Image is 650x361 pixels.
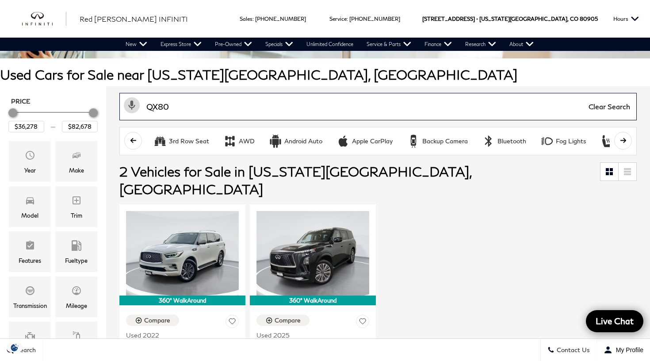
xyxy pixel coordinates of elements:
[55,277,97,317] div: MileageMileage
[25,148,35,165] span: Year
[240,15,252,22] span: Sales
[256,331,369,346] a: Used 2025INFINITI QX80 SENSORY
[149,132,214,150] button: 3rd Row Seat3rd Row Seat
[9,277,51,317] div: TransmissionTransmission
[126,315,179,326] button: Compare Vehicle
[402,132,473,150] button: Backup CameraBackup Camera
[9,186,51,227] div: ModelModel
[22,12,66,26] img: INFINITI
[124,97,140,113] svg: Click to toggle on voice search
[124,132,142,150] button: scroll left
[250,296,376,305] div: 360° WalkAround
[19,256,41,265] div: Features
[329,15,347,22] span: Service
[119,296,245,305] div: 360° WalkAround
[65,256,88,265] div: Fueltype
[22,12,66,26] a: infiniti
[422,137,468,145] div: Backup Camera
[25,238,35,256] span: Features
[586,310,643,332] a: Live Chat
[71,211,82,220] div: Trim
[256,331,363,339] span: Used 2025
[8,105,98,132] div: Price
[255,15,306,22] a: [PHONE_NUMBER]
[418,38,459,51] a: Finance
[264,132,327,150] button: Android AutoAndroid Auto
[126,331,232,339] span: Used 2022
[71,148,82,165] span: Make
[477,132,531,150] button: BluetoothBluetooth
[11,97,95,105] h5: Price
[332,132,398,150] button: Apple CarPlayApple CarPlay
[554,346,590,354] span: Contact Us
[535,132,591,150] button: Fog LightsFog Lights
[119,93,637,120] input: Search Inventory
[9,231,51,272] div: FeaturesFeatures
[9,141,51,182] div: YearYear
[300,38,360,51] a: Unlimited Confidence
[239,137,255,145] div: AWD
[80,14,188,24] a: Red [PERSON_NAME] INFINITI
[8,108,17,117] div: Minimum Price
[55,231,97,272] div: FueltypeFueltype
[119,38,540,51] nav: Main Navigation
[503,38,540,51] a: About
[4,343,25,352] section: Click to Open Cookie Consent Modal
[218,132,260,150] button: AWDAWD
[25,193,35,211] span: Model
[275,316,301,324] div: Compare
[223,134,237,148] div: AWD
[126,331,239,346] a: Used 2022INFINITI QX80 LUXE
[69,165,84,175] div: Make
[556,137,586,145] div: Fog Lights
[347,15,348,22] span: :
[540,134,554,148] div: Fog Lights
[25,283,35,301] span: Transmission
[13,301,47,311] div: Transmission
[422,15,598,22] a: [STREET_ADDRESS] • [US_STATE][GEOGRAPHIC_DATA], CO 80905
[459,38,503,51] a: Research
[55,141,97,182] div: MakeMake
[71,283,82,301] span: Mileage
[256,315,310,326] button: Compare Vehicle
[119,38,154,51] a: New
[226,315,239,331] button: Save Vehicle
[256,211,369,296] img: 2025 INFINITI QX80 SENSORY
[25,328,35,346] span: Engine
[208,38,259,51] a: Pre-Owned
[612,346,643,353] span: My Profile
[71,328,82,346] span: Color
[24,165,36,175] div: Year
[80,15,188,23] span: Red [PERSON_NAME] INFINITI
[614,132,632,150] button: scroll right
[4,343,25,352] img: Opt-Out Icon
[71,238,82,256] span: Fueltype
[360,38,418,51] a: Service & Parts
[356,315,369,331] button: Save Vehicle
[169,137,209,145] div: 3rd Row Seat
[71,193,82,211] span: Trim
[336,134,350,148] div: Apple CarPlay
[144,316,170,324] div: Compare
[66,301,87,311] div: Mileage
[126,211,239,296] img: 2022 INFINITI QX80 LUXE
[154,38,208,51] a: Express Store
[591,315,638,326] span: Live Chat
[269,134,282,148] div: Android Auto
[600,134,614,148] div: Heated Seats
[89,108,98,117] div: Maximum Price
[8,121,44,132] input: Minimum
[252,15,254,22] span: :
[55,186,97,227] div: TrimTrim
[259,38,300,51] a: Specials
[407,134,420,148] div: Backup Camera
[284,137,322,145] div: Android Auto
[584,93,635,120] span: Clear Search
[352,137,393,145] div: Apple CarPlay
[597,339,650,361] button: Open user profile menu
[153,134,167,148] div: 3rd Row Seat
[21,211,38,220] div: Model
[119,163,471,197] span: 2 Vehicles for Sale in [US_STATE][GEOGRAPHIC_DATA], [GEOGRAPHIC_DATA]
[349,15,400,22] a: [PHONE_NUMBER]
[14,346,36,354] span: Search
